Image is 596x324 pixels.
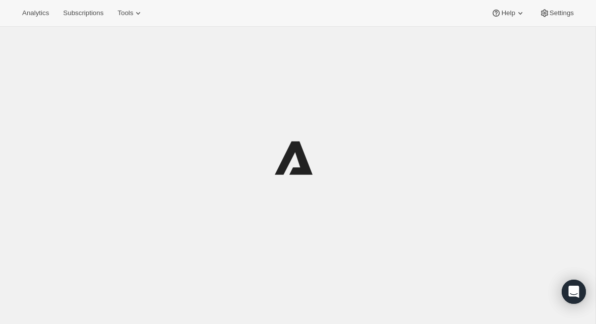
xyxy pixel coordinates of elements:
[562,280,586,304] div: Open Intercom Messenger
[22,9,49,17] span: Analytics
[501,9,515,17] span: Help
[550,9,574,17] span: Settings
[111,6,149,20] button: Tools
[117,9,133,17] span: Tools
[16,6,55,20] button: Analytics
[485,6,531,20] button: Help
[57,6,109,20] button: Subscriptions
[63,9,103,17] span: Subscriptions
[533,6,580,20] button: Settings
